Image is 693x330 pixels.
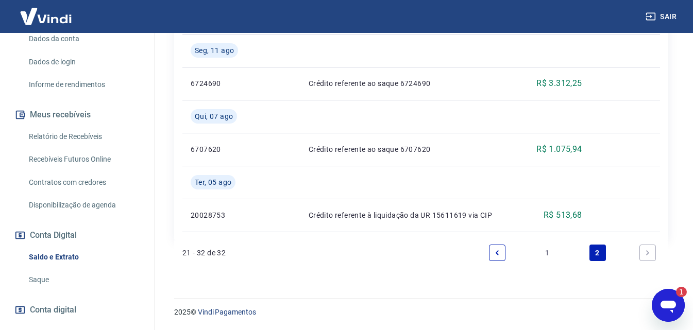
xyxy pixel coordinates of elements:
[195,45,234,56] span: Seg, 11 ago
[195,177,231,187] span: Ter, 05 ago
[539,245,555,261] a: Page 1
[195,111,233,121] span: Qui, 07 ago
[485,240,660,265] ul: Pagination
[12,224,142,247] button: Conta Digital
[25,195,142,216] a: Disponibilização de agenda
[12,103,142,126] button: Meus recebíveis
[12,1,79,32] img: Vindi
[25,74,142,95] a: Informe de rendimentos
[536,77,582,90] p: R$ 3.312,25
[25,126,142,147] a: Relatório de Recebíveis
[639,245,656,261] a: Next page
[25,28,142,49] a: Dados da conta
[652,289,685,322] iframe: Botão para iniciar a janela de mensagens, 1 mensagem não lida
[198,308,256,316] a: Vindi Pagamentos
[666,287,687,297] iframe: Número de mensagens não lidas
[589,245,606,261] a: Page 2 is your current page
[12,299,142,321] a: Conta digital
[30,303,76,317] span: Conta digital
[174,307,668,318] p: 2025 ©
[191,210,247,220] p: 20028753
[191,78,247,89] p: 6724690
[309,144,514,154] p: Crédito referente ao saque 6707620
[25,149,142,170] a: Recebíveis Futuros Online
[25,247,142,268] a: Saldo e Extrato
[309,78,514,89] p: Crédito referente ao saque 6724690
[536,143,582,155] p: R$ 1.075,94
[182,248,226,258] p: 21 - 32 de 32
[489,245,505,261] a: Previous page
[544,209,582,221] p: R$ 513,68
[25,51,142,73] a: Dados de login
[309,210,514,220] p: Crédito referente à liquidação da UR 15611619 via CIP
[644,7,681,26] button: Sair
[191,144,247,154] p: 6707620
[25,269,142,290] a: Saque
[25,172,142,193] a: Contratos com credores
